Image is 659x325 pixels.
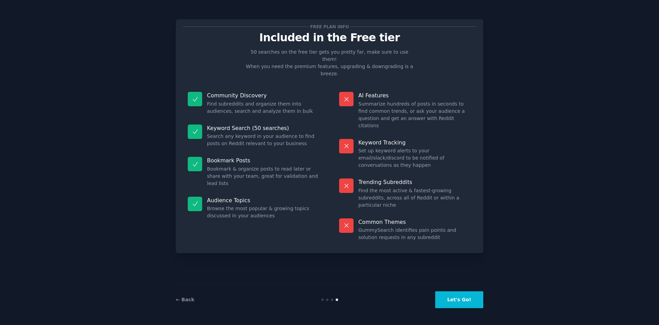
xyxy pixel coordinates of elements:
[358,92,471,99] p: AI Features
[358,178,471,186] p: Trending Subreddits
[243,48,416,77] p: 50 searches on the free tier gets you pretty far, make sure to use them! When you need the premiu...
[358,187,471,209] dd: Find the most active & fastest-growing subreddits, across all of Reddit or within a particular niche
[207,100,320,115] dd: Find subreddits and organize them into audiences, search and analyze them in bulk
[358,147,471,169] dd: Set up keyword alerts to your email/slack/discord to be notified of conversations as they happen
[309,23,350,30] span: Free plan info
[358,227,471,241] dd: GummySearch identifies pain points and solution requests in any subreddit
[207,197,320,204] p: Audience Topics
[183,32,476,44] p: Included in the Free tier
[358,218,471,226] p: Common Themes
[207,157,320,164] p: Bookmark Posts
[207,124,320,132] p: Keyword Search (50 searches)
[207,92,320,99] p: Community Discovery
[176,297,194,302] a: ← Back
[358,139,471,146] p: Keyword Tracking
[358,100,471,129] dd: Summarize hundreds of posts in seconds to find common trends, or ask your audience a question and...
[207,133,320,147] dd: Search any keyword in your audience to find posts on Reddit relevant to your business
[207,205,320,219] dd: Browse the most popular & growing topics discussed in your audiences
[435,291,483,308] button: Let's Go!
[207,165,320,187] dd: Bookmark & organize posts to read later or share with your team, great for validation and lead lists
